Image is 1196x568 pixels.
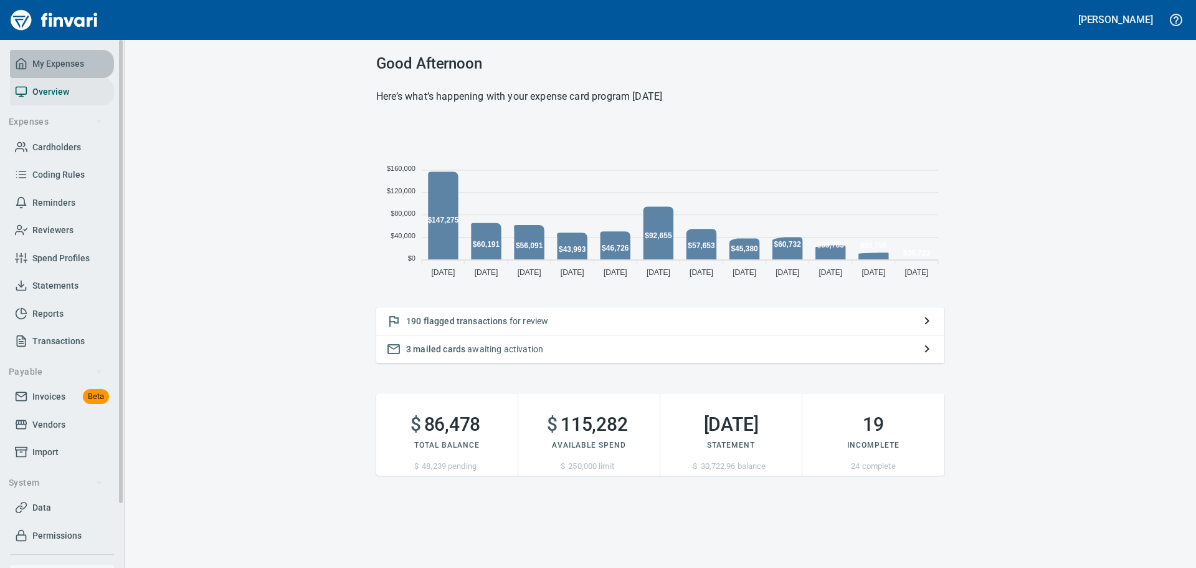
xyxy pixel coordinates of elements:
span: Transactions [32,334,85,349]
tspan: [DATE] [905,268,929,277]
span: Cardholders [32,140,81,155]
h2: 19 [802,413,944,436]
span: Payable [9,364,103,380]
a: Data [10,494,114,522]
tspan: [DATE] [776,268,799,277]
a: InvoicesBeta [10,383,114,411]
span: Statements [32,278,78,294]
span: Import [32,445,59,460]
a: My Expenses [10,50,114,78]
h5: [PERSON_NAME] [1078,13,1153,26]
a: Reviewers [10,216,114,244]
span: Permissions [32,528,82,544]
span: Spend Profiles [32,251,90,266]
tspan: [DATE] [733,268,756,277]
tspan: [DATE] [604,268,627,277]
button: [PERSON_NAME] [1075,10,1156,29]
span: 3 [406,344,411,354]
h6: Here’s what’s happening with your expense card program [DATE] [376,88,944,105]
span: 190 [406,316,421,326]
span: mailed cards [413,344,465,354]
span: Coding Rules [32,167,85,183]
span: Invoices [32,389,65,405]
a: Statements [10,272,114,300]
a: Vendors [10,411,114,439]
tspan: $80,000 [391,209,415,217]
tspan: [DATE] [861,268,885,277]
p: 24 complete [802,460,944,473]
button: Expenses [4,110,108,133]
a: Transactions [10,327,114,355]
a: Overview [10,78,114,106]
a: Spend Profiles [10,244,114,272]
span: Beta [83,390,109,404]
p: awaiting activation [406,343,914,355]
span: Data [32,500,51,516]
tspan: $40,000 [391,232,415,239]
button: 190 flagged transactions for review [376,307,944,335]
span: System [9,475,103,491]
a: Permissions [10,522,114,550]
tspan: [DATE] [475,268,498,277]
span: Vendors [32,417,65,433]
button: 19Incomplete24 complete [802,393,944,476]
h3: Good Afternoon [376,55,944,72]
span: flagged transactions [424,316,508,326]
tspan: $160,000 [387,165,415,172]
span: My Expenses [32,56,84,72]
a: Reports [10,300,114,328]
tspan: [DATE] [432,268,455,277]
span: Overview [32,84,69,100]
span: Reviewers [32,223,74,238]
a: Reminders [10,189,114,217]
tspan: [DATE] [819,268,842,277]
a: Coding Rules [10,161,114,189]
span: Reminders [32,195,75,211]
span: Reports [32,306,64,322]
button: 3 mailed cards awaiting activation [376,335,944,363]
button: Payable [4,360,108,383]
tspan: [DATE] [518,268,541,277]
img: Finvari [7,5,101,35]
tspan: $120,000 [387,187,415,195]
tspan: [DATE] [647,268,670,277]
tspan: [DATE] [690,268,713,277]
tspan: [DATE] [561,268,584,277]
span: Incomplete [847,441,899,450]
a: Cardholders [10,133,114,161]
span: Expenses [9,114,103,130]
a: Import [10,438,114,466]
button: System [4,471,108,494]
p: for review [406,315,914,327]
tspan: $0 [408,254,415,262]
